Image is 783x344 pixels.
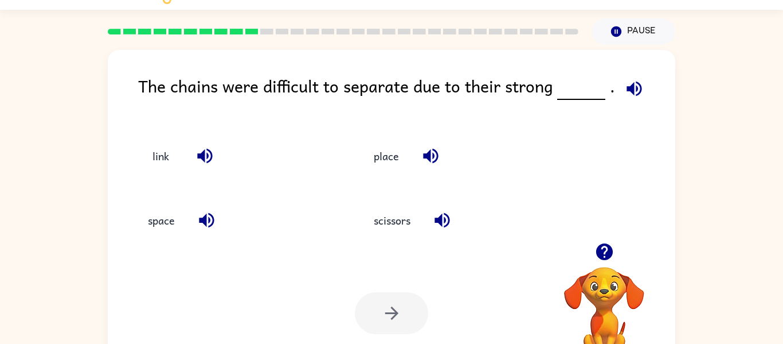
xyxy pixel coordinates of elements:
[362,140,410,171] button: place
[592,18,675,45] button: Pause
[136,205,186,236] button: space
[136,140,185,171] button: link
[362,205,422,236] button: scissors
[138,73,675,117] div: The chains were difficult to separate due to their strong .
